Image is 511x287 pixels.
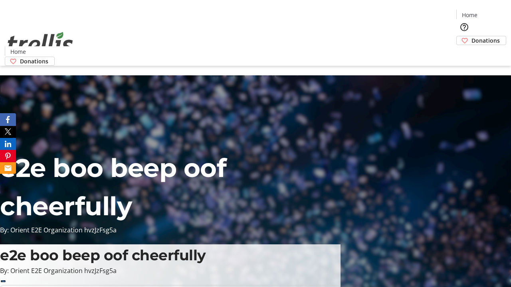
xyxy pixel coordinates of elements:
[457,11,482,19] a: Home
[5,57,55,66] a: Donations
[462,11,477,19] span: Home
[5,47,31,56] a: Home
[20,57,48,65] span: Donations
[456,45,472,61] button: Cart
[456,36,506,45] a: Donations
[471,36,500,45] span: Donations
[456,19,472,35] button: Help
[10,47,26,56] span: Home
[5,23,76,63] img: Orient E2E Organization hvzJzFsg5a's Logo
